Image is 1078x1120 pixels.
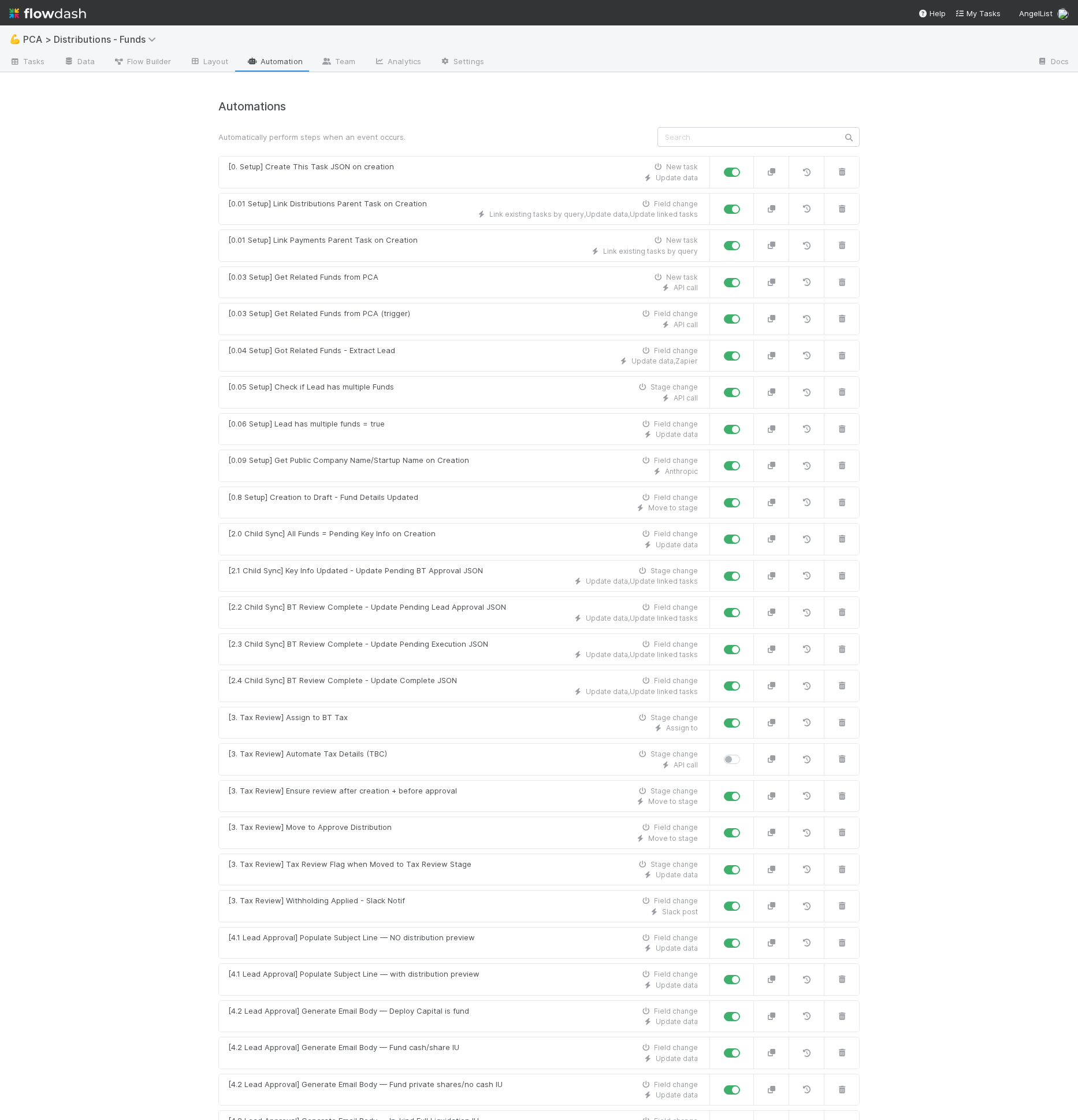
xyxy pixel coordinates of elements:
[674,761,698,769] span: API call
[9,3,86,23] img: logo-inverted-e16ddd16eac7371096b0.svg
[637,382,698,392] div: Stage change
[640,455,698,466] div: Field change
[218,670,710,702] a: [2.4 Child Sync] BT Review Complete - Update Complete JSONField changeUpdate data,Update linked t...
[674,394,698,402] span: API call
[218,100,860,113] h4: Automations
[218,1000,710,1033] a: [4.2 Lead Approval] Generate Email Body — Deploy Capital is fundField changeUpdate data
[228,675,457,687] div: [2.4 Child Sync] BT Review Complete - Update Complete JSON
[656,944,698,952] span: Update data
[656,870,698,879] span: Update data
[218,560,710,592] a: [2.1 Child Sync] Key Info Updated - Update Pending BT Approval JSONStage changeUpdate data,Update...
[630,614,698,622] span: Update linked tasks
[218,376,710,409] a: [0.05 Setup] Check if Lead has multiple FundsStage changeAPI call
[228,528,436,540] div: [2.0 Child Sync] All Funds = Pending Key Info on Creation
[640,602,698,613] div: Field change
[218,340,710,372] a: [0.04 Setup] Got Related Funds - Extract LeadField changeUpdate data,Zapier
[104,53,180,72] a: Flow Builder
[674,283,698,292] span: API call
[648,797,698,806] span: Move to stage
[228,639,488,650] div: [2.3 Child Sync] BT Review Complete - Update Pending Execution JSON
[674,320,698,329] span: API call
[586,650,630,659] span: Update data ,
[228,198,427,210] div: [0.01 Setup] Link Distributions Parent Task on Creation
[228,455,469,466] div: [0.09 Setup] Get Public Company Name/Startup Name on Creation
[918,8,946,19] div: Help
[640,1080,698,1090] div: Field change
[1028,53,1078,72] a: Docs
[637,859,698,870] div: Stage change
[630,210,698,218] span: Update linked tasks
[603,247,698,255] span: Link existing tasks by query
[228,381,394,393] div: [0.05 Setup] Check if Lead has multiple Funds
[955,8,1001,19] a: My Tasks
[228,308,410,320] div: [0.03 Setup] Get Related Funds from PCA (trigger)
[228,492,418,503] div: [0.8 Setup] Creation to Draft - Fund Details Updated
[630,650,698,659] span: Update linked tasks
[640,1006,698,1017] div: Field change
[630,577,698,585] span: Update linked tasks
[218,817,710,849] a: [3. Tax Review] Move to Approve DistributionField changeMove to stage
[430,53,493,72] a: Settings
[1019,9,1053,18] span: AngelList
[228,895,405,907] div: [3. Tax Review] Withholding Applied - Slack Notif
[228,859,471,870] div: [3. Tax Review] Tax Review Flag when Moved to Tax Review Stage
[640,346,698,356] div: Field change
[640,1043,698,1053] div: Field change
[640,896,698,906] div: Field change
[228,822,392,833] div: [3. Tax Review] Move to Approve Distribution
[640,199,698,209] div: Field change
[228,418,385,430] div: [0.06 Setup] Lead has multiple funds = true
[228,1042,459,1054] div: [4.2 Lead Approval] Generate Email Body — Fund cash/share IU
[228,345,395,357] div: [0.04 Setup] Got Related Funds - Extract Lead
[1057,8,1069,20] img: avatar_8e0a024e-b700-4f9f-aecf-6f1e79dccd3c.png
[113,55,171,67] span: Flow Builder
[218,413,710,446] a: [0.06 Setup] Lead has multiple funds = trueField changeUpdate data
[228,161,394,173] div: [0. Setup] Create This Task JSON on creation
[228,932,475,944] div: [4.1 Lead Approval] Populate Subject Line — NO distribution preview
[218,890,710,922] a: [3. Tax Review] Withholding Applied - Slack NotifField changeSlack post
[631,357,675,365] span: Update data ,
[237,53,312,72] a: Automation
[586,687,630,696] span: Update data ,
[312,53,365,72] a: Team
[630,687,698,696] span: Update linked tasks
[228,272,378,283] div: [0.03 Setup] Get Related Funds from PCA
[210,131,649,143] div: Automatically perform steps when an event occurs.
[637,566,698,576] div: Stage change
[640,933,698,943] div: Field change
[218,707,710,739] a: [3. Tax Review] Assign to BT TaxStage changeAssign to
[586,577,630,585] span: Update data ,
[228,235,418,246] div: [0.01 Setup] Link Payments Parent Task on Creation
[640,969,698,980] div: Field change
[218,229,710,262] a: [0.01 Setup] Link Payments Parent Task on CreationNew taskLink existing tasks by query
[657,127,860,147] input: Search
[228,602,506,613] div: [2.2 Child Sync] BT Review Complete - Update Pending Lead Approval JSON
[586,614,630,622] span: Update data ,
[218,963,710,996] a: [4.1 Lead Approval] Populate Subject Line — with distribution previewField changeUpdate data
[218,1037,710,1069] a: [4.2 Lead Approval] Generate Email Body — Fund cash/share IUField changeUpdate data
[228,969,479,980] div: [4.1 Lead Approval] Populate Subject Line — with distribution preview
[652,272,698,283] div: New task
[489,210,586,218] span: Link existing tasks by query ,
[218,743,710,776] a: [3. Tax Review] Automate Tax Details (TBC)Stage changeAPI call
[228,712,348,724] div: [3. Tax Review] Assign to BT Tax
[218,303,710,335] a: [0.03 Setup] Get Related Funds from PCA (trigger)Field changeAPI call
[218,450,710,482] a: [0.09 Setup] Get Public Company Name/Startup Name on CreationField changeAnthropic
[218,633,710,666] a: [2.3 Child Sync] BT Review Complete - Update Pending Execution JSONField changeUpdate data,Update...
[652,235,698,246] div: New task
[23,34,162,45] span: PCA > Distributions - Funds
[640,529,698,539] div: Field change
[666,724,698,732] span: Assign to
[218,927,710,959] a: [4.1 Lead Approval] Populate Subject Line — NO distribution previewField changeUpdate data
[656,430,698,439] span: Update data
[640,492,698,503] div: Field change
[662,907,698,916] span: Slack post
[640,309,698,319] div: Field change
[955,9,1001,18] span: My Tasks
[228,748,387,760] div: [3. Tax Review] Automate Tax Details (TBC)
[648,503,698,512] span: Move to stage
[228,785,457,797] div: [3. Tax Review] Ensure review after creation + before approval
[637,786,698,796] div: Stage change
[656,1017,698,1026] span: Update data
[54,53,104,72] a: Data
